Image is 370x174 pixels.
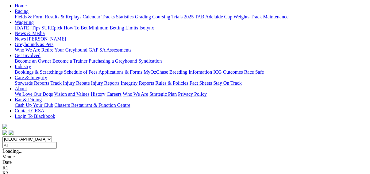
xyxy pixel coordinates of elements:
[15,3,27,8] a: Home
[169,69,212,75] a: Breeding Information
[15,47,368,53] div: Greyhounds as Pets
[116,14,134,19] a: Statistics
[41,25,62,30] a: SUREpick
[15,42,53,47] a: Greyhounds as Pets
[178,91,207,97] a: Privacy Policy
[15,36,26,41] a: News
[152,14,170,19] a: Coursing
[15,25,368,31] div: Wagering
[15,14,368,20] div: Racing
[139,25,154,30] a: Isolynx
[106,91,121,97] a: Careers
[9,130,13,135] img: twitter.svg
[149,91,177,97] a: Strategic Plan
[52,58,87,64] a: Become a Trainer
[15,108,44,113] a: Contact GRSA
[15,80,368,86] div: Care & Integrity
[83,14,100,19] a: Calendar
[244,69,264,75] a: Race Safe
[2,160,368,165] div: Date
[89,58,137,64] a: Purchasing a Greyhound
[123,91,148,97] a: Who We Are
[54,102,130,108] a: Chasers Restaurant & Function Centre
[2,154,368,160] div: Venue
[41,47,87,52] a: Retire Your Greyhound
[15,25,40,30] a: [DATE] Tips
[15,9,29,14] a: Racing
[233,14,249,19] a: Weights
[15,47,40,52] a: Who We Are
[64,25,88,30] a: How To Bet
[15,58,368,64] div: Get Involved
[213,69,243,75] a: ICG Outcomes
[45,14,81,19] a: Results & Replays
[50,80,90,86] a: Track Injury Rebate
[15,97,42,102] a: Bar & Dining
[15,91,53,97] a: We Love Our Dogs
[184,14,232,19] a: 2025 TAB Adelaide Cup
[15,114,55,119] a: Login To Blackbook
[98,69,142,75] a: Applications & Forms
[102,14,115,19] a: Tracks
[27,36,66,41] a: [PERSON_NAME]
[15,102,368,108] div: Bar & Dining
[15,36,368,42] div: News & Media
[144,69,168,75] a: MyOzChase
[15,20,34,25] a: Wagering
[15,86,27,91] a: About
[15,58,51,64] a: Become an Owner
[213,80,241,86] a: Stay On Track
[121,80,154,86] a: Integrity Reports
[138,58,162,64] a: Syndication
[15,31,45,36] a: News & Media
[15,64,31,69] a: Industry
[15,53,40,58] a: Get Involved
[54,91,89,97] a: Vision and Values
[2,124,7,129] img: logo-grsa-white.png
[171,14,183,19] a: Trials
[251,14,288,19] a: Track Maintenance
[15,14,44,19] a: Fields & Form
[89,47,132,52] a: GAP SA Assessments
[190,80,212,86] a: Fact Sheets
[15,80,49,86] a: Stewards Reports
[155,80,188,86] a: Rules & Policies
[91,91,105,97] a: History
[2,165,368,171] div: R1
[64,69,97,75] a: Schedule of Fees
[135,14,151,19] a: Grading
[15,75,47,80] a: Care & Integrity
[15,102,53,108] a: Cash Up Your Club
[2,142,57,149] input: Select date
[2,149,22,154] span: Loading...
[15,91,368,97] div: About
[89,25,138,30] a: Minimum Betting Limits
[15,69,63,75] a: Bookings & Scratchings
[91,80,119,86] a: Injury Reports
[15,69,368,75] div: Industry
[2,130,7,135] img: facebook.svg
